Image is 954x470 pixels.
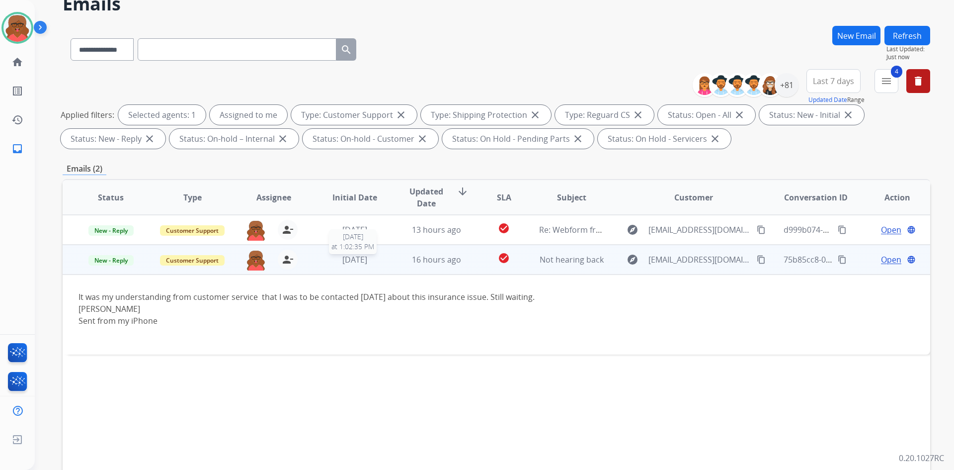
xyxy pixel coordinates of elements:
mat-icon: inbox [11,143,23,155]
span: Open [881,254,901,266]
div: Type: Shipping Protection [421,105,551,125]
mat-icon: close [632,109,644,121]
mat-icon: history [11,114,23,126]
mat-icon: search [340,44,352,56]
mat-icon: content_copy [838,255,847,264]
span: Conversation ID [784,191,848,203]
span: [DATE] [342,254,367,265]
span: Assignee [256,191,291,203]
div: Status: New - Reply [61,129,165,149]
mat-icon: language [907,255,916,264]
div: Status: On Hold - Pending Parts [442,129,594,149]
span: 75b85cc8-0773-4f9a-8bfa-9d4ba387dd40 [784,254,935,265]
img: avatar [3,14,31,42]
span: Initial Date [332,191,377,203]
mat-icon: close [144,133,156,145]
span: Status [98,191,124,203]
span: Not hearing back [540,254,604,265]
div: +81 [775,73,798,97]
div: Status: New - Initial [759,105,864,125]
mat-icon: home [11,56,23,68]
mat-icon: close [529,109,541,121]
span: [DATE] [331,232,374,242]
button: Last 7 days [806,69,861,93]
mat-icon: person_remove [282,224,294,236]
div: Status: On-hold - Customer [303,129,438,149]
span: Last Updated: [886,45,930,53]
div: Selected agents: 1 [118,105,206,125]
button: 4 [874,69,898,93]
span: d999b074-af92-419e-97c5-2f0922b1af2c [784,224,931,235]
div: [PERSON_NAME] [79,303,752,339]
span: Last 7 days [813,79,854,83]
button: Refresh [884,26,930,45]
span: Open [881,224,901,236]
div: It was my understanding from customer service that I was to be contacted [DATE] about this insura... [79,291,752,339]
mat-icon: arrow_downward [457,186,469,197]
span: 16 hours ago [412,254,461,265]
span: SLA [497,191,511,203]
span: 13 hours ago [412,224,461,235]
mat-icon: close [416,133,428,145]
mat-icon: check_circle [498,222,510,234]
span: Range [808,95,865,104]
mat-icon: menu [880,75,892,87]
span: at 1:02:35 PM [331,242,374,252]
span: New - Reply [88,255,134,266]
mat-icon: explore [627,254,638,266]
mat-icon: explore [627,224,638,236]
div: Type: Reguard CS [555,105,654,125]
mat-icon: close [733,109,745,121]
div: Status: Open - All [658,105,755,125]
span: Customer Support [160,255,225,266]
mat-icon: close [709,133,721,145]
span: Re: Webform from [EMAIL_ADDRESS][DOMAIN_NAME] on [DATE] [539,224,778,235]
img: agent-avatar [246,250,266,271]
mat-icon: content_copy [838,225,847,234]
span: [EMAIL_ADDRESS][DOMAIN_NAME] [648,224,751,236]
span: New - Reply [88,225,134,236]
button: New Email [832,26,880,45]
span: Customer Support [160,225,225,236]
button: Updated Date [808,96,847,104]
span: Subject [557,191,586,203]
mat-icon: check_circle [498,252,510,264]
span: [EMAIL_ADDRESS][DOMAIN_NAME] [648,254,751,266]
div: Status: On Hold - Servicers [598,129,731,149]
div: Sent from my iPhone [79,315,752,327]
div: Status: On-hold – Internal [169,129,299,149]
div: Assigned to me [210,105,287,125]
th: Action [849,180,930,215]
span: Customer [674,191,713,203]
mat-icon: content_copy [757,225,766,234]
div: Type: Customer Support [291,105,417,125]
mat-icon: delete [912,75,924,87]
p: Applied filters: [61,109,114,121]
mat-icon: person_remove [282,254,294,266]
p: 0.20.1027RC [899,452,944,464]
span: Updated Date [404,186,449,209]
mat-icon: content_copy [757,255,766,264]
mat-icon: close [395,109,407,121]
span: Just now [886,53,930,61]
mat-icon: close [842,109,854,121]
span: [DATE] [342,224,367,235]
span: Type [183,191,202,203]
p: Emails (2) [63,163,106,175]
img: agent-avatar [246,220,266,241]
mat-icon: close [277,133,289,145]
span: 4 [891,66,902,78]
mat-icon: close [572,133,584,145]
mat-icon: list_alt [11,85,23,97]
mat-icon: language [907,225,916,234]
